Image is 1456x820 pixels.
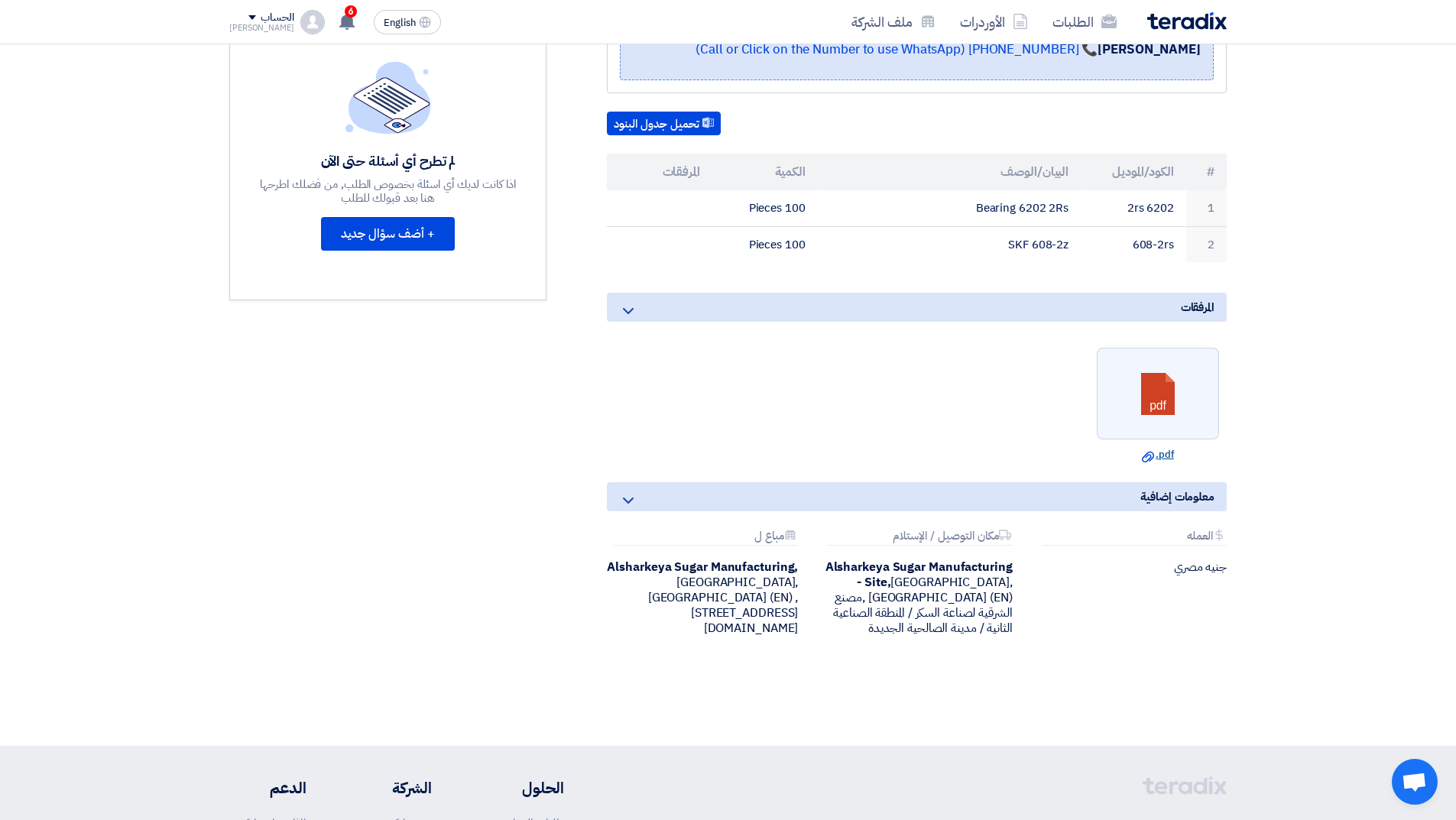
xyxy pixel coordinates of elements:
[478,776,564,799] li: الحلول
[1186,154,1227,190] th: #
[1040,4,1129,40] a: الطلبات
[345,5,357,18] span: 6
[261,11,293,24] div: الحساب
[1081,190,1186,226] td: 6202 2rs
[607,559,798,636] div: [GEOGRAPHIC_DATA], [GEOGRAPHIC_DATA] (EN) ,[STREET_ADDRESS][DOMAIN_NAME]
[696,40,1098,59] a: 📞 [PHONE_NUMBER] (Call or Click on the Number to use WhatsApp)
[258,152,518,170] div: لم تطرح أي أسئلة حتى الآن
[1147,12,1227,30] img: Teradix logo
[352,776,432,799] li: الشركة
[300,10,325,34] img: profile_test.png
[1042,530,1227,546] div: العمله
[818,154,1081,190] th: البيان/الوصف
[345,61,431,133] img: empty_state_list.svg
[384,18,416,28] span: English
[258,177,518,205] div: اذا كانت لديك أي اسئلة بخصوص الطلب, من فضلك اطرحها هنا بعد قبولك للطلب
[948,4,1040,40] a: الأوردرات
[1140,488,1214,505] span: معلومات إضافية
[825,558,1013,592] b: Alsharkeya Sugar Manufacturing - Site,
[1081,226,1186,262] td: 608-2rs
[712,190,818,226] td: 100 Pieces
[712,226,818,262] td: 100 Pieces
[827,530,1012,546] div: مكان التوصيل / الإستلام
[607,112,721,136] button: تحميل جدول البنود
[1101,447,1214,462] a: .pdf
[818,226,1081,262] td: SKF 608-2z
[1186,226,1227,262] td: 2
[374,10,441,34] button: English
[1081,154,1186,190] th: الكود/الموديل
[839,4,948,40] a: ملف الشركة
[818,190,1081,226] td: Bearing 6202 2Rs
[1186,190,1227,226] td: 1
[1392,759,1438,805] div: Open chat
[1181,299,1214,316] span: المرفقات
[1098,40,1201,59] strong: [PERSON_NAME]
[607,558,798,576] b: Alsharkeya Sugar Manufacturing,
[607,154,712,190] th: المرفقات
[229,776,306,799] li: الدعم
[712,154,818,190] th: الكمية
[613,530,798,546] div: مباع ل
[1036,559,1227,575] div: جنيه مصري
[229,24,294,32] div: [PERSON_NAME]
[821,559,1012,636] div: [GEOGRAPHIC_DATA], [GEOGRAPHIC_DATA] (EN) ,مصنع الشرقية لصناعة السكر / المنطقة الصناعية الثانية /...
[321,217,455,251] button: + أضف سؤال جديد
